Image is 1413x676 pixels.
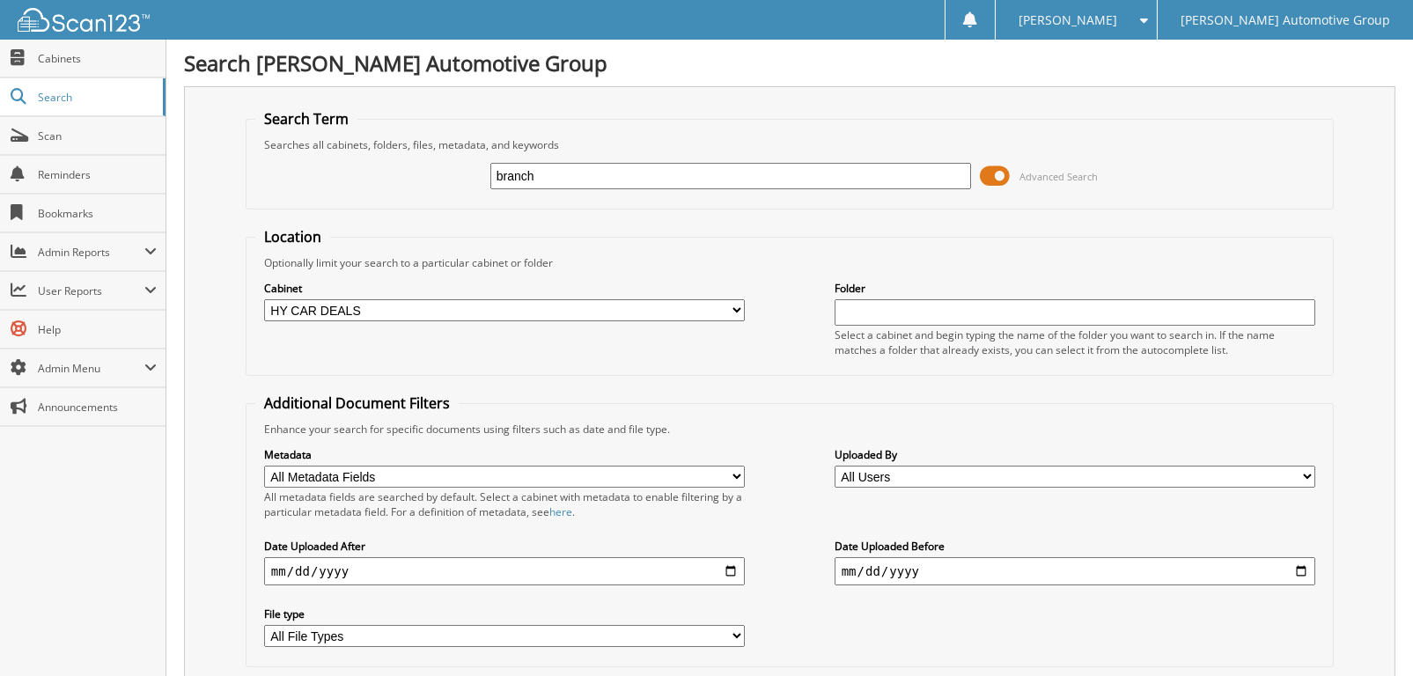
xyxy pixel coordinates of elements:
span: User Reports [38,283,144,298]
span: Admin Menu [38,361,144,376]
legend: Additional Document Filters [255,393,459,413]
span: Search [38,90,154,105]
span: Bookmarks [38,206,157,221]
label: Uploaded By [835,447,1315,462]
img: scan123-logo-white.svg [18,8,150,32]
label: Folder [835,281,1315,296]
div: Optionally limit your search to a particular cabinet or folder [255,255,1324,270]
label: Date Uploaded After [264,539,745,554]
label: Metadata [264,447,745,462]
span: Cabinets [38,51,157,66]
label: File type [264,606,745,621]
h1: Search [PERSON_NAME] Automotive Group [184,48,1395,77]
div: All metadata fields are searched by default. Select a cabinet with metadata to enable filtering b... [264,489,745,519]
label: Date Uploaded Before [835,539,1315,554]
span: Announcements [38,400,157,415]
span: Help [38,322,157,337]
a: here [549,504,572,519]
legend: Search Term [255,109,357,129]
div: Enhance your search for specific documents using filters such as date and file type. [255,422,1324,437]
span: Admin Reports [38,245,144,260]
span: [PERSON_NAME] Automotive Group [1181,15,1390,26]
div: Searches all cabinets, folders, files, metadata, and keywords [255,137,1324,152]
span: Advanced Search [1019,170,1098,183]
div: Select a cabinet and begin typing the name of the folder you want to search in. If the name match... [835,327,1315,357]
legend: Location [255,227,330,246]
iframe: Chat Widget [1325,591,1413,676]
input: start [264,557,745,585]
span: Scan [38,129,157,143]
input: end [835,557,1315,585]
span: Reminders [38,167,157,182]
span: [PERSON_NAME] [1019,15,1117,26]
label: Cabinet [264,281,745,296]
